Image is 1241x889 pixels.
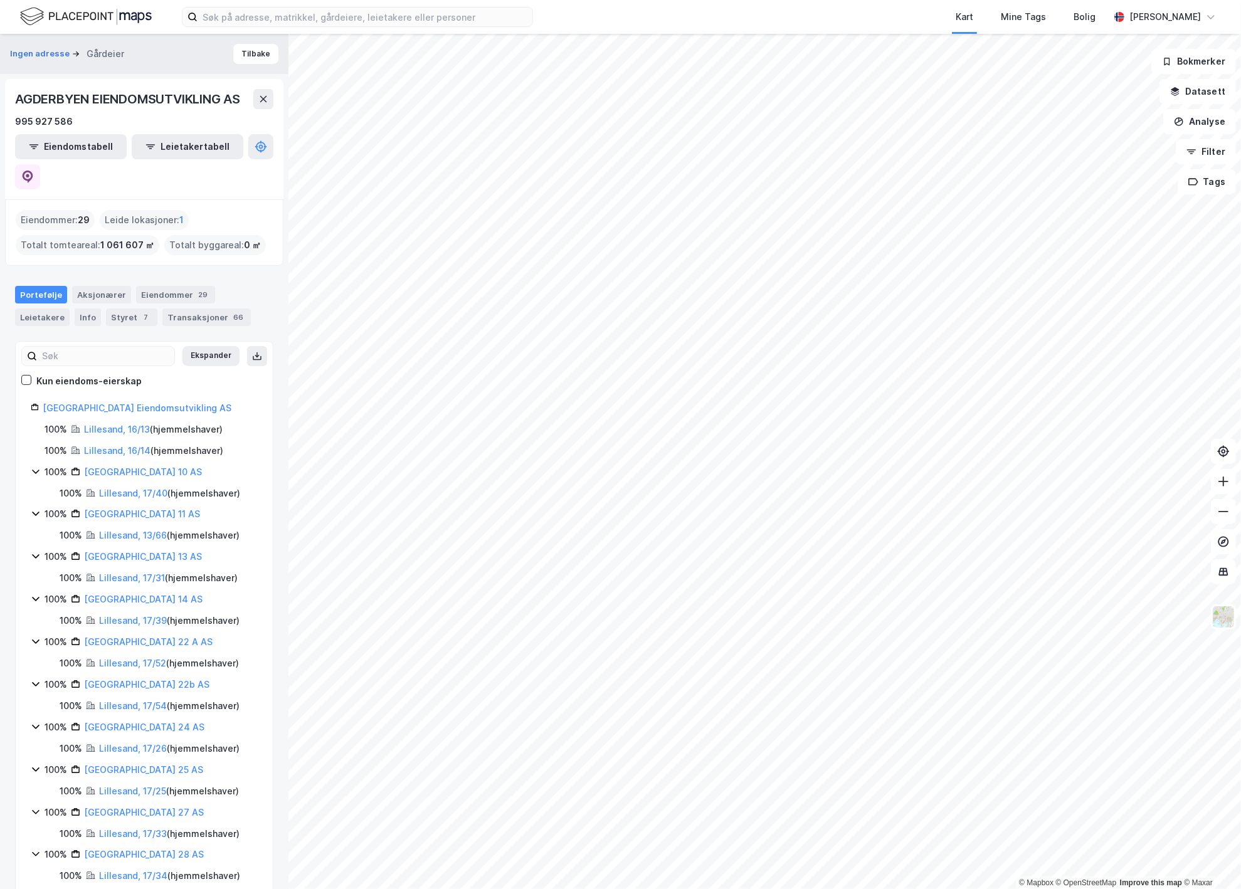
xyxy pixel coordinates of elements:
iframe: Chat Widget [1178,829,1241,889]
button: Eiendomstabell [15,134,127,159]
button: Analyse [1163,109,1236,134]
a: [GEOGRAPHIC_DATA] 24 AS [84,722,204,732]
div: Eiendommer [136,286,215,303]
div: ( hjemmelshaver ) [99,486,240,501]
div: ( hjemmelshaver ) [99,698,240,713]
div: 100% [45,422,67,437]
div: ( hjemmelshaver ) [99,784,239,799]
div: 100% [45,677,67,692]
img: Z [1212,605,1235,629]
div: 100% [60,741,82,756]
div: ( hjemmelshaver ) [99,826,240,841]
div: 29 [196,288,210,301]
a: [GEOGRAPHIC_DATA] 11 AS [84,508,200,519]
div: 7 [140,311,152,324]
input: Søk på adresse, matrikkel, gårdeiere, leietakere eller personer [198,8,532,26]
a: Lillesand, 16/14 [84,445,151,456]
a: [GEOGRAPHIC_DATA] 22b AS [84,679,209,690]
div: AGDERBYEN EIENDOMSUTVIKLING AS [15,89,243,109]
a: Lillesand, 17/34 [99,870,167,881]
a: [GEOGRAPHIC_DATA] 25 AS [84,764,203,775]
div: ( hjemmelshaver ) [99,741,240,756]
button: Ekspander [182,346,240,366]
div: 100% [60,868,82,883]
a: Lillesand, 17/25 [99,786,166,796]
a: [GEOGRAPHIC_DATA] 10 AS [84,466,202,477]
a: Lillesand, 13/66 [99,530,167,540]
span: 0 ㎡ [244,238,261,253]
div: 66 [231,311,246,324]
div: 100% [60,613,82,628]
div: Kun eiendoms-eierskap [36,374,142,389]
a: Lillesand, 17/39 [99,615,167,626]
div: 100% [60,486,82,501]
div: 100% [60,826,82,841]
div: Bolig [1074,9,1096,24]
span: 1 061 607 ㎡ [100,238,154,253]
div: ( hjemmelshaver ) [99,571,238,586]
div: 100% [45,507,67,522]
div: 100% [45,762,67,777]
div: Leide lokasjoner : [100,210,189,230]
a: [GEOGRAPHIC_DATA] 22 A AS [84,636,213,647]
div: Kontrollprogram for chat [1178,829,1241,889]
span: 1 [179,213,184,228]
input: Søk [37,347,174,366]
button: Tilbake [233,44,278,64]
button: Datasett [1159,79,1236,104]
span: 29 [78,213,90,228]
div: [PERSON_NAME] [1129,9,1201,24]
button: Ingen adresse [10,48,72,60]
div: 100% [45,443,67,458]
img: logo.f888ab2527a4732fd821a326f86c7f29.svg [20,6,152,28]
div: ( hjemmelshaver ) [99,656,239,671]
a: [GEOGRAPHIC_DATA] 13 AS [84,551,202,562]
button: Bokmerker [1151,49,1236,74]
a: Improve this map [1120,878,1182,887]
button: Tags [1178,169,1236,194]
div: 100% [60,784,82,799]
a: Lillesand, 17/31 [99,572,165,583]
a: [GEOGRAPHIC_DATA] Eiendomsutvikling AS [43,402,231,413]
a: [GEOGRAPHIC_DATA] 27 AS [84,807,204,818]
a: OpenStreetMap [1056,878,1117,887]
div: Info [75,308,101,326]
div: ( hjemmelshaver ) [84,422,223,437]
div: Styret [106,308,157,326]
div: 100% [45,465,67,480]
div: Gårdeier [87,46,124,61]
a: Lillesand, 17/52 [99,658,166,668]
div: 100% [60,656,82,671]
div: Eiendommer : [16,210,95,230]
div: 100% [45,720,67,735]
div: 995 927 586 [15,114,73,129]
div: Totalt tomteareal : [16,235,159,255]
div: 100% [45,847,67,862]
div: 100% [60,528,82,543]
div: Mine Tags [1001,9,1046,24]
a: Mapbox [1019,878,1054,887]
a: [GEOGRAPHIC_DATA] 28 AS [84,849,204,860]
div: 100% [45,634,67,650]
div: Leietakere [15,308,70,326]
div: 100% [45,549,67,564]
div: 100% [45,805,67,820]
div: Totalt byggareal : [164,235,266,255]
div: 100% [45,592,67,607]
button: Leietakertabell [132,134,243,159]
div: ( hjemmelshaver ) [99,528,240,543]
a: [GEOGRAPHIC_DATA] 14 AS [84,594,203,604]
div: Aksjonærer [72,286,131,303]
div: ( hjemmelshaver ) [84,443,223,458]
div: Portefølje [15,286,67,303]
div: 100% [60,571,82,586]
a: Lillesand, 17/33 [99,828,167,839]
div: Transaksjoner [162,308,251,326]
a: Lillesand, 17/40 [99,488,167,498]
a: Lillesand, 17/26 [99,743,167,754]
a: Lillesand, 16/13 [84,424,150,434]
a: Lillesand, 17/54 [99,700,167,711]
div: ( hjemmelshaver ) [99,613,240,628]
div: 100% [60,698,82,713]
div: ( hjemmelshaver ) [99,868,240,883]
